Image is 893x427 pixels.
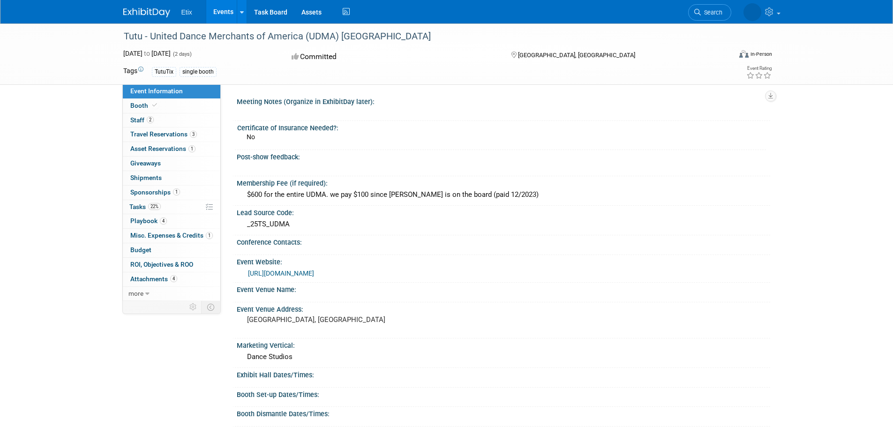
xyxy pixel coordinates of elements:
[120,28,717,45] div: Tutu - United Dance Merchants of America (UDMA) [GEOGRAPHIC_DATA]
[152,103,157,108] i: Booth reservation complete
[130,130,197,138] span: Travel Reservations
[123,243,220,257] a: Budget
[237,338,770,350] div: Marketing Vertical:
[244,350,763,364] div: Dance Studios
[123,258,220,272] a: ROI, Objectives & ROO
[181,8,192,16] span: Etix
[743,3,761,21] img: Lakisha Cooper
[237,150,770,162] div: Post-show feedback:
[123,186,220,200] a: Sponsorships1
[160,217,167,225] span: 4
[170,275,177,282] span: 4
[190,131,197,138] span: 3
[206,232,213,239] span: 1
[739,50,749,58] img: Format-Inperson.png
[180,67,217,77] div: single booth
[130,145,195,152] span: Asset Reservations
[123,127,220,142] a: Travel Reservations3
[750,51,772,58] div: In-Person
[746,66,772,71] div: Event Rating
[130,116,154,124] span: Staff
[130,102,159,109] span: Booth
[143,50,151,57] span: to
[123,214,220,228] a: Playbook4
[237,368,770,380] div: Exhibit Hall Dates/Times:
[123,8,170,17] img: ExhibitDay
[130,217,167,225] span: Playbook
[123,50,171,57] span: [DATE] [DATE]
[247,133,255,141] span: No
[123,272,220,286] a: Attachments4
[701,9,722,16] span: Search
[676,49,773,63] div: Event Format
[237,176,770,188] div: Membership Fee (if required):
[130,87,183,95] span: Event Information
[123,99,220,113] a: Booth
[185,301,202,313] td: Personalize Event Tab Strip
[172,51,192,57] span: (2 days)
[130,174,162,181] span: Shipments
[130,246,151,254] span: Budget
[123,142,220,156] a: Asset Reservations1
[237,283,770,294] div: Event Venue Name:
[244,217,763,232] div: _25TS_UDMA
[237,95,770,106] div: Meeting Notes (Organize in ExhibitDay later):
[688,4,731,21] a: Search
[130,188,180,196] span: Sponsorships
[128,290,143,297] span: more
[130,159,161,167] span: Giveaways
[237,121,766,133] div: Certificate of Insurance Needed?:
[148,203,161,210] span: 22%
[123,229,220,243] a: Misc. Expenses & Credits1
[130,232,213,239] span: Misc. Expenses & Credits
[237,235,770,247] div: Conference Contacts:
[518,52,635,59] span: [GEOGRAPHIC_DATA], [GEOGRAPHIC_DATA]
[237,302,770,314] div: Event Venue Address:
[247,315,449,324] pre: [GEOGRAPHIC_DATA], [GEOGRAPHIC_DATA]
[237,206,770,217] div: Lead Source Code:
[201,301,220,313] td: Toggle Event Tabs
[237,407,770,419] div: Booth Dismantle Dates/Times:
[123,113,220,127] a: Staff2
[123,84,220,98] a: Event Information
[152,67,176,77] div: TutuTix
[244,187,763,202] div: $600 for the entire UDMA. we pay $100 since [PERSON_NAME] is on the board (paid 12/2023)
[123,287,220,301] a: more
[129,203,161,210] span: Tasks
[130,261,193,268] span: ROI, Objectives & ROO
[237,255,770,267] div: Event Website:
[188,145,195,152] span: 1
[123,157,220,171] a: Giveaways
[123,66,143,77] td: Tags
[123,200,220,214] a: Tasks22%
[130,275,177,283] span: Attachments
[237,388,770,399] div: Booth Set-up Dates/Times:
[147,116,154,123] span: 2
[173,188,180,195] span: 1
[289,49,496,65] div: Committed
[248,270,314,277] a: [URL][DOMAIN_NAME]
[123,171,220,185] a: Shipments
